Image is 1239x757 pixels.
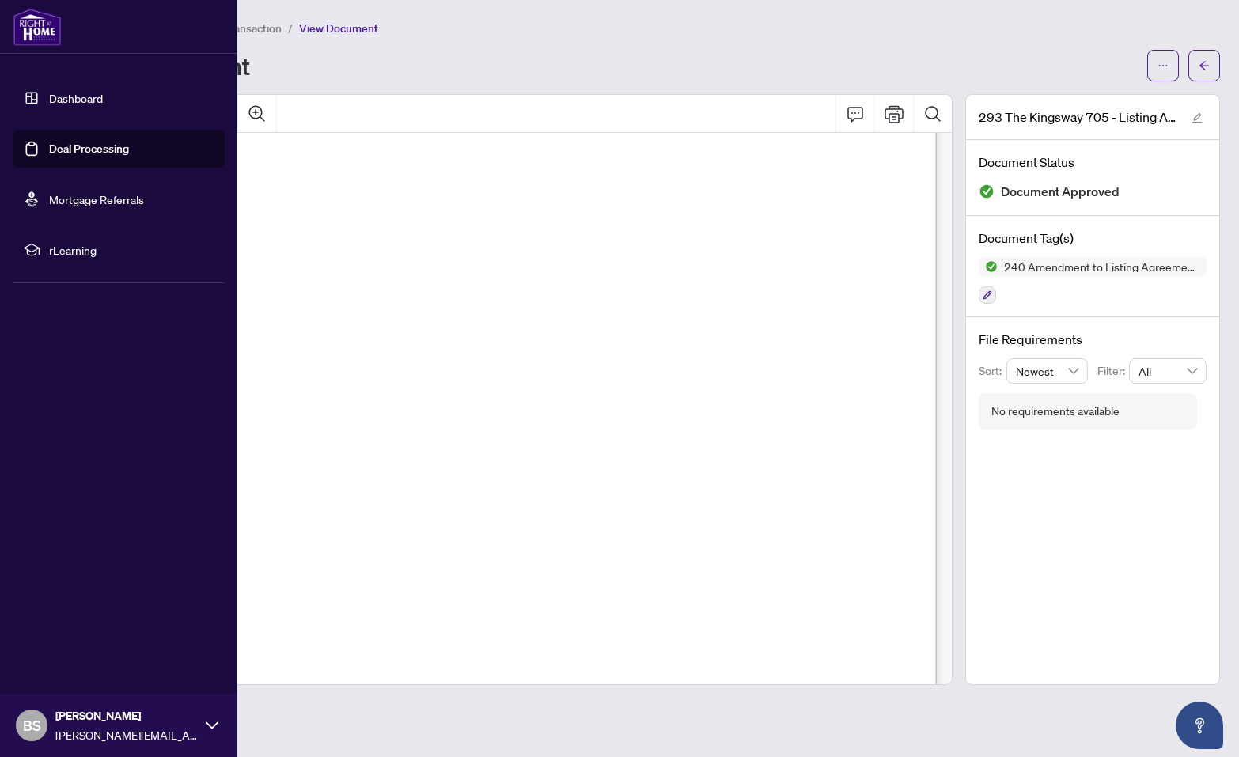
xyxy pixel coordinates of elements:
[49,91,103,105] a: Dashboard
[55,726,198,744] span: [PERSON_NAME][EMAIL_ADDRESS][PERSON_NAME][DOMAIN_NAME]
[1139,359,1197,383] span: All
[288,19,293,37] li: /
[991,403,1120,420] div: No requirements available
[197,21,282,36] span: View Transaction
[1192,112,1203,123] span: edit
[979,184,995,199] img: Document Status
[1001,181,1120,202] span: Document Approved
[13,8,62,46] img: logo
[979,330,1207,349] h4: File Requirements
[979,153,1207,172] h4: Document Status
[979,257,998,276] img: Status Icon
[1176,702,1223,749] button: Open asap
[55,707,198,725] span: [PERSON_NAME]
[1199,60,1210,71] span: arrow-left
[979,362,1006,380] p: Sort:
[979,229,1207,248] h4: Document Tag(s)
[998,261,1207,272] span: 240 Amendment to Listing Agreement - Authority to Offer for Sale Price Change/Extension/Amendment(s)
[1016,359,1079,383] span: Newest
[979,108,1176,127] span: 293 The Kingsway 705 - Listing Agreement - Amendment.pdf
[1097,362,1129,380] p: Filter:
[49,241,214,259] span: rLearning
[299,21,378,36] span: View Document
[49,192,144,206] a: Mortgage Referrals
[1158,60,1169,71] span: ellipsis
[23,714,41,736] span: BS
[49,142,129,156] a: Deal Processing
